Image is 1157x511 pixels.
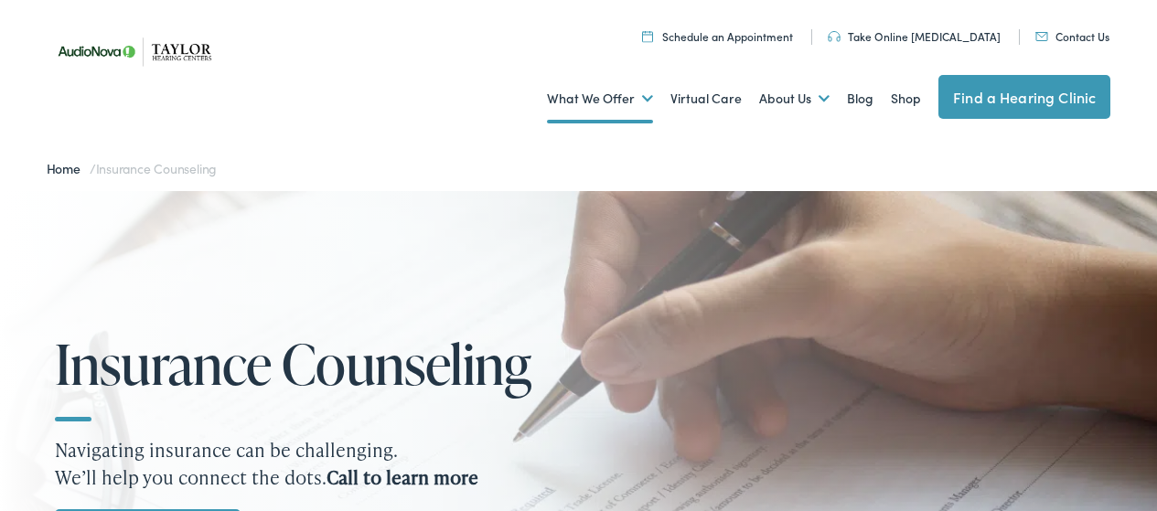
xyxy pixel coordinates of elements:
[47,159,218,177] span: /
[547,65,653,133] a: What We Offer
[327,464,478,490] strong: Call to learn more
[938,75,1110,119] a: Find a Hearing Clinic
[96,159,218,177] span: Insurance Counseling
[1035,28,1109,44] a: Contact Us
[55,436,1102,491] p: Navigating insurance can be challenging. We’ll help you connect the dots.
[847,65,873,133] a: Blog
[891,65,921,133] a: Shop
[759,65,830,133] a: About Us
[55,334,567,394] h1: Insurance Counseling
[642,30,653,42] img: utility icon
[642,28,793,44] a: Schedule an Appointment
[828,28,1001,44] a: Take Online [MEDICAL_DATA]
[670,65,742,133] a: Virtual Care
[828,31,841,42] img: utility icon
[47,159,90,177] a: Home
[1035,32,1048,41] img: utility icon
